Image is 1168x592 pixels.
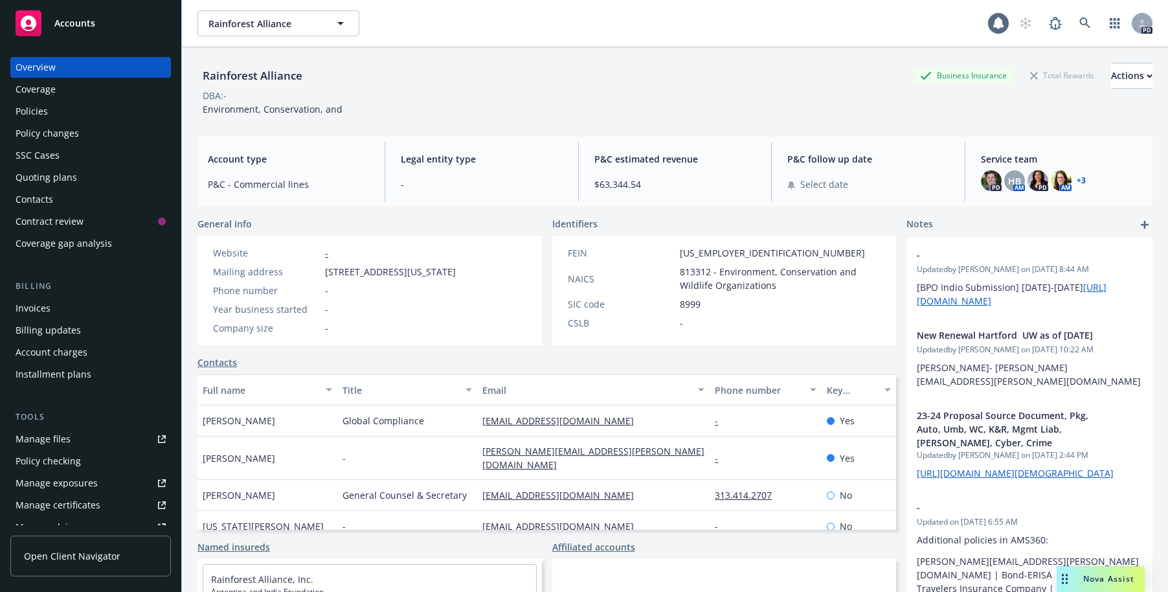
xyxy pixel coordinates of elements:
div: Invoices [16,298,51,319]
span: - [325,302,328,316]
div: Account charges [16,342,87,363]
a: Account charges [10,342,171,363]
div: Installment plans [16,364,91,385]
span: Yes [840,414,855,427]
a: Switch app [1102,10,1128,36]
div: FEIN [568,246,675,260]
a: Policies [10,101,171,122]
a: Manage certificates [10,495,171,516]
span: Notes [906,217,933,233]
a: Contract review [10,211,171,232]
div: Contacts [16,189,53,210]
button: Key contact [822,374,896,405]
span: 813312 - Environment, Conservation and Wildlife Organizations [680,265,881,292]
a: Billing updates [10,320,171,341]
span: Updated by [PERSON_NAME] on [DATE] 8:44 AM [917,264,1142,275]
span: Nova Assist [1083,573,1134,584]
span: 8999 [680,297,701,311]
a: Quoting plans [10,167,171,188]
div: Contract review [16,211,84,232]
span: Accounts [54,18,95,28]
a: Invoices [10,298,171,319]
span: No [840,519,852,533]
span: Select date [800,177,848,191]
a: [EMAIL_ADDRESS][DOMAIN_NAME] [482,520,644,532]
div: SIC code [568,297,675,311]
a: - [715,520,728,532]
p: [BPO Indio Submission] [DATE]-[DATE] [917,280,1142,308]
span: [PERSON_NAME] [203,451,275,465]
span: New Renewal Hartford UW as of [DATE] [917,328,1108,342]
button: Actions [1111,63,1152,89]
div: Tools [10,411,171,424]
div: New Renewal Hartford UW as of [DATE]Updatedby [PERSON_NAME] on [DATE] 10:22 AM[PERSON_NAME]- [PER... [906,318,1152,398]
button: Phone number [710,374,822,405]
span: P&C - Commercial lines [208,177,369,191]
span: [PERSON_NAME] [203,414,275,427]
div: Manage claims [16,517,81,538]
a: - [715,452,728,464]
span: - [680,316,683,330]
span: No [840,488,852,502]
span: Open Client Navigator [24,549,120,563]
span: $63,344.54 [594,177,756,191]
span: P&C estimated revenue [594,152,756,166]
span: [US_EMPLOYER_IDENTIFICATION_NUMBER] [680,246,865,260]
span: Rainforest Alliance [208,17,320,30]
span: [PERSON_NAME] [203,488,275,502]
a: Affiliated accounts [552,540,635,554]
div: Total Rewards [1024,67,1101,84]
div: -Updatedby [PERSON_NAME] on [DATE] 8:44 AM[BPO Indio Submission] [DATE]-[DATE][URL][DOMAIN_NAME] [906,238,1152,318]
span: Yes [840,451,855,465]
a: Overview [10,57,171,78]
span: - [401,177,562,191]
div: Actions [1111,63,1152,88]
a: Start snowing [1013,10,1039,36]
div: Email [482,383,691,397]
div: 23-24 Proposal Source Document, Pkg, Auto, Umb, WC, K&R, Mgmt Liab, [PERSON_NAME], Cyber, CrimeUp... [906,398,1152,490]
a: Rainforest Alliance, Inc. [211,573,313,586]
p: Additional policies in AMS360: [917,533,1142,547]
a: Coverage gap analysis [10,233,171,254]
div: Overview [16,57,56,78]
span: Service team [981,152,1142,166]
div: Website [213,246,320,260]
a: Manage exposures [10,473,171,494]
div: Business Insurance [914,67,1013,84]
span: Identifiers [552,217,598,231]
a: +3 [1077,177,1086,185]
div: Company size [213,321,320,335]
span: [PERSON_NAME]- [PERSON_NAME][EMAIL_ADDRESS][PERSON_NAME][DOMAIN_NAME] [917,361,1141,387]
div: NAICS [568,272,675,286]
div: Phone number [213,284,320,297]
span: - [343,451,346,465]
div: Billing [10,280,171,293]
a: Coverage [10,79,171,100]
div: Full name [203,383,318,397]
div: Manage certificates [16,495,100,516]
span: [STREET_ADDRESS][US_STATE] [325,265,456,279]
img: photo [1051,170,1072,191]
a: [EMAIL_ADDRESS][DOMAIN_NAME] [482,415,644,427]
span: - [917,248,1108,262]
span: - [343,519,346,533]
span: - [917,501,1108,514]
div: Billing updates [16,320,81,341]
div: Phone number [715,383,802,397]
div: Mailing address [213,265,320,279]
a: [EMAIL_ADDRESS][DOMAIN_NAME] [482,489,644,501]
a: 313.414.2707 [715,489,782,501]
a: Accounts [10,5,171,41]
span: General Counsel & Secretary [343,488,467,502]
div: Policy checking [16,451,81,472]
button: Rainforest Alliance [197,10,359,36]
div: SSC Cases [16,145,60,166]
div: Title [343,383,458,397]
a: - [325,247,328,259]
button: Email [477,374,710,405]
span: Legal entity type [401,152,562,166]
span: 23-24 Proposal Source Document, Pkg, Auto, Umb, WC, K&R, Mgmt Liab, [PERSON_NAME], Cyber, Crime [917,409,1108,450]
span: Updated by [PERSON_NAME] on [DATE] 2:44 PM [917,450,1142,461]
a: [URL][DOMAIN_NAME][DEMOGRAPHIC_DATA] [917,467,1114,479]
